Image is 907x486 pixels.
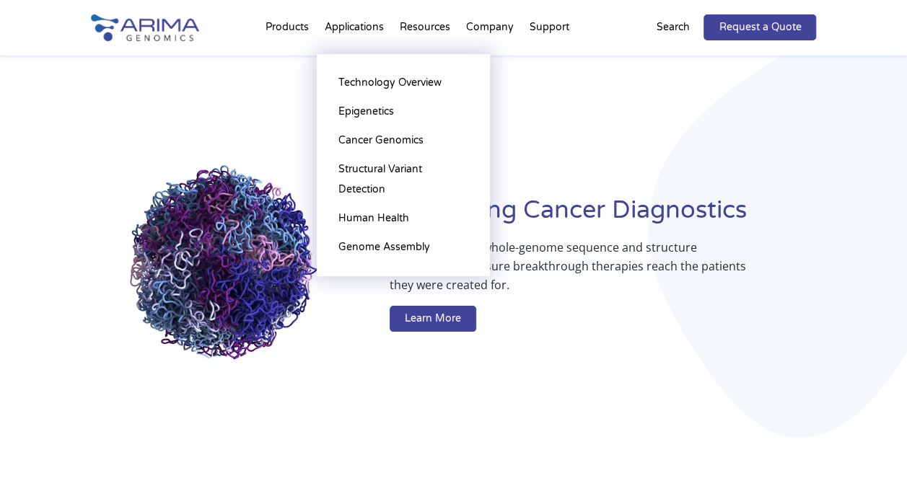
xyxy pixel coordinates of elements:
[835,417,907,486] iframe: Chat Widget
[331,97,476,126] a: Epigenetics
[91,14,199,41] img: Arima-Genomics-logo
[835,417,907,486] div: Widget chat
[390,194,816,238] h1: Redefining Cancer Diagnostics
[331,233,476,262] a: Genome Assembly
[656,18,689,37] p: Search
[331,204,476,233] a: Human Health
[331,126,476,155] a: Cancer Genomics
[390,306,476,332] a: Learn More
[331,155,476,204] a: Structural Variant Detection
[704,14,816,40] a: Request a Quote
[331,69,476,97] a: Technology Overview
[390,238,758,306] p: We’re leveraging whole-genome sequence and structure information to ensure breakthrough therapies...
